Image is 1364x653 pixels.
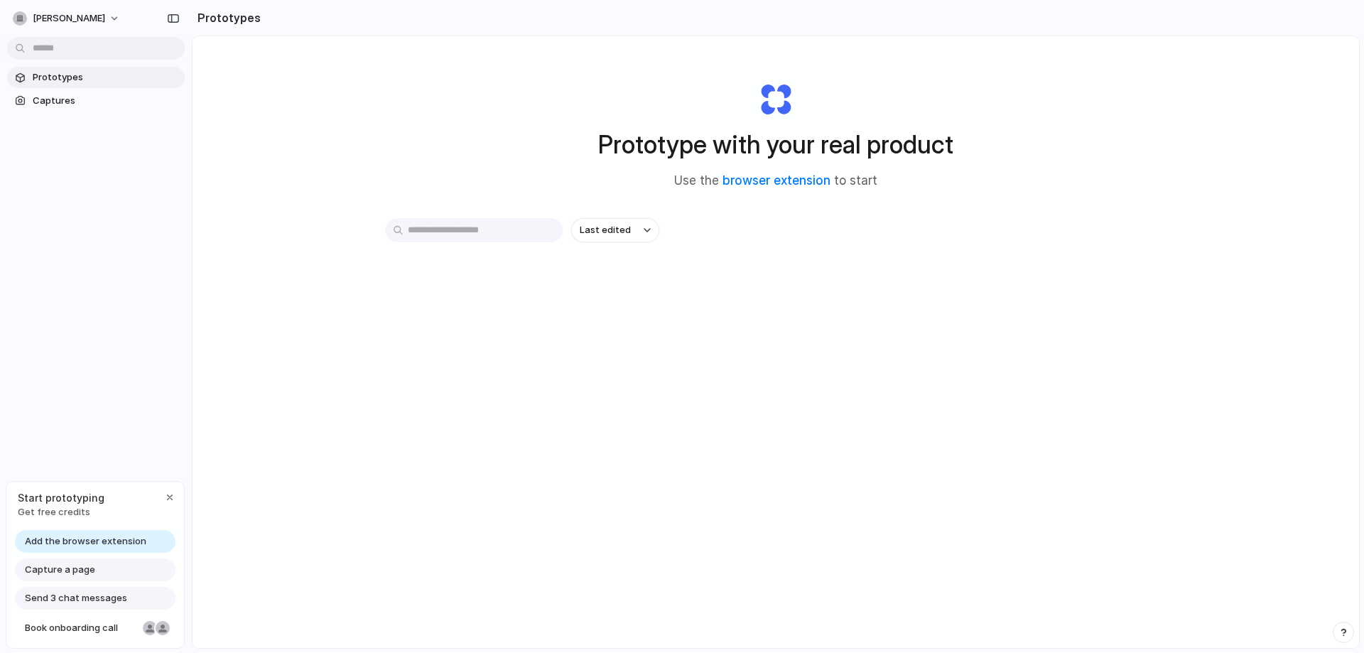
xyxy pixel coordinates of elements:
[25,621,137,635] span: Book onboarding call
[25,591,127,605] span: Send 3 chat messages
[7,90,185,112] a: Captures
[33,11,105,26] span: [PERSON_NAME]
[18,505,104,519] span: Get free credits
[25,563,95,577] span: Capture a page
[25,534,146,549] span: Add the browser extension
[15,530,175,553] a: Add the browser extension
[15,617,175,639] a: Book onboarding call
[722,173,830,188] a: browser extension
[674,172,877,190] span: Use the to start
[18,490,104,505] span: Start prototyping
[192,9,261,26] h2: Prototypes
[141,620,158,637] div: Nicole Kubica
[598,126,953,163] h1: Prototype with your real product
[580,223,631,237] span: Last edited
[571,218,659,242] button: Last edited
[7,67,185,88] a: Prototypes
[33,70,179,85] span: Prototypes
[33,94,179,108] span: Captures
[7,7,127,30] button: [PERSON_NAME]
[154,620,171,637] div: Christian Iacullo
